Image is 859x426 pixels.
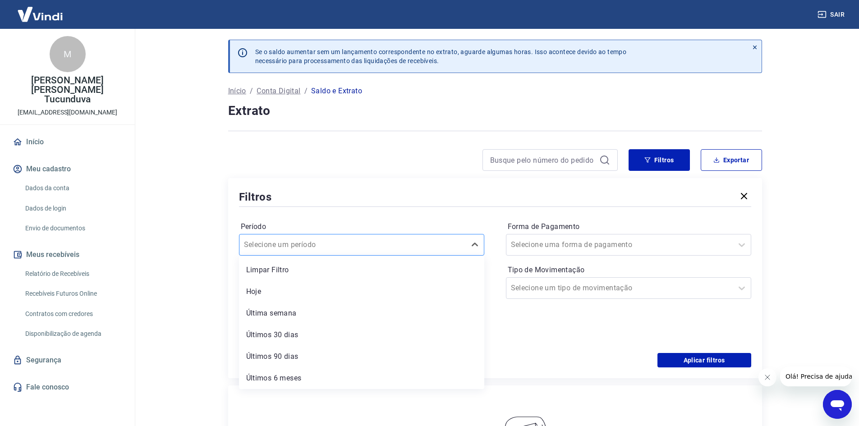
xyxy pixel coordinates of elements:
div: Limpar Filtro [239,261,484,279]
div: Última semana [239,304,484,322]
button: Exportar [701,149,762,171]
div: Últimos 30 dias [239,326,484,344]
a: Segurança [11,350,124,370]
p: [PERSON_NAME] [PERSON_NAME] Tucunduva [7,76,128,104]
iframe: Fechar mensagem [758,368,776,386]
a: Dados de login [22,199,124,218]
input: Busque pelo número do pedido [490,153,596,167]
a: Disponibilização de agenda [22,325,124,343]
a: Contratos com credores [22,305,124,323]
div: M [50,36,86,72]
div: Últimos 6 meses [239,369,484,387]
button: Meus recebíveis [11,245,124,265]
a: Fale conosco [11,377,124,397]
div: Últimos 90 dias [239,348,484,366]
p: [EMAIL_ADDRESS][DOMAIN_NAME] [18,108,117,117]
label: Tipo de Movimentação [508,265,749,275]
p: Saldo e Extrato [311,86,362,96]
img: Vindi [11,0,69,28]
button: Filtros [629,149,690,171]
span: Olá! Precisa de ajuda? [5,6,76,14]
a: Início [11,132,124,152]
a: Envio de documentos [22,219,124,238]
h4: Extrato [228,102,762,120]
label: Período [241,221,482,232]
button: Sair [816,6,848,23]
p: / [250,86,253,96]
label: Forma de Pagamento [508,221,749,232]
h5: Filtros [239,190,272,204]
p: / [304,86,308,96]
iframe: Botão para abrir a janela de mensagens [823,390,852,419]
a: Início [228,86,246,96]
iframe: Mensagem da empresa [780,366,852,386]
p: Se o saldo aumentar sem um lançamento correspondente no extrato, aguarde algumas horas. Isso acon... [255,47,627,65]
a: Relatório de Recebíveis [22,265,124,283]
a: Conta Digital [257,86,300,96]
a: Recebíveis Futuros Online [22,284,124,303]
a: Dados da conta [22,179,124,197]
button: Aplicar filtros [657,353,751,367]
div: Hoje [239,283,484,301]
button: Meu cadastro [11,159,124,179]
